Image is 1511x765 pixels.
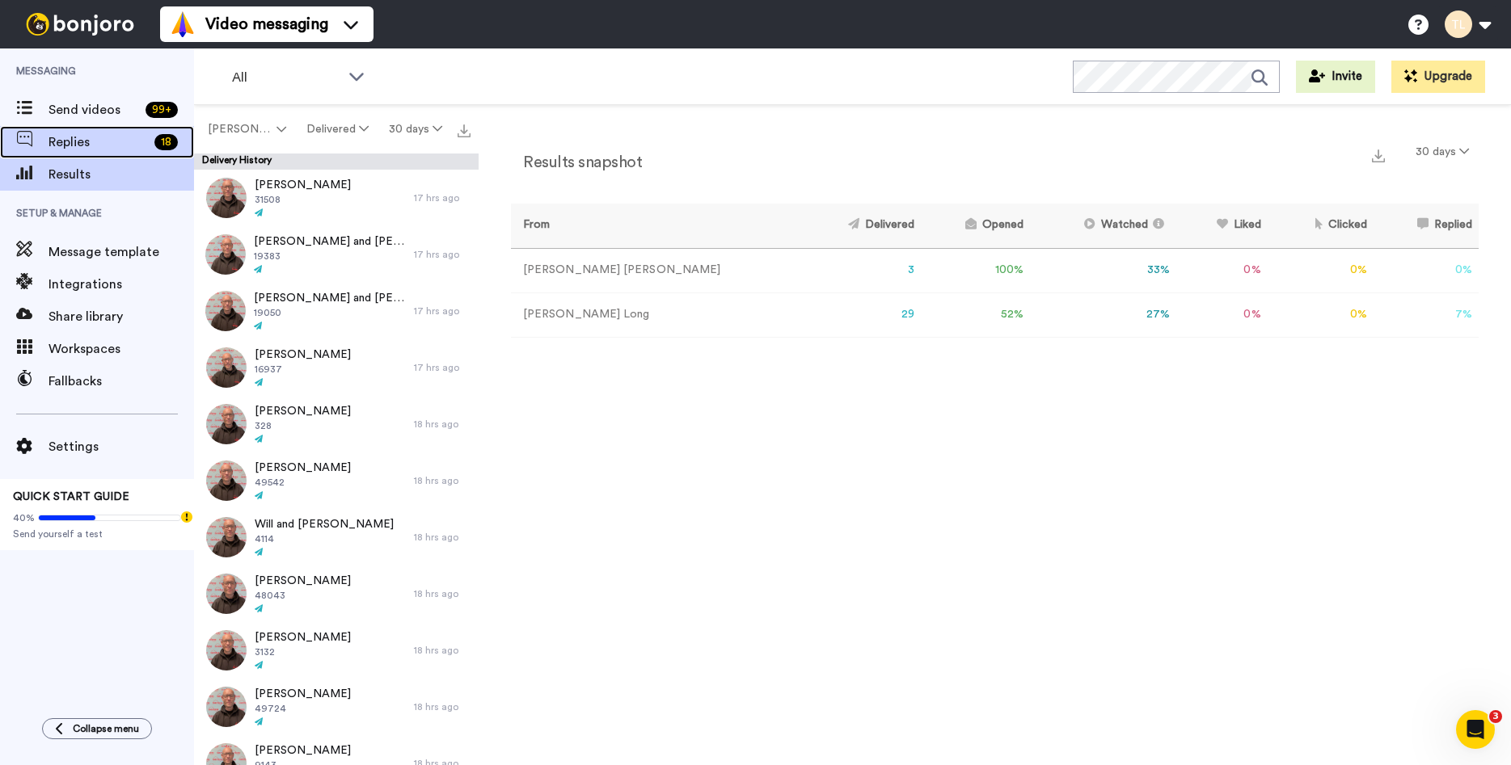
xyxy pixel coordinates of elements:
div: Delivery History [194,153,479,170]
td: [PERSON_NAME] [PERSON_NAME] [511,248,800,292]
button: Collapse menu [42,718,152,739]
span: Replies [49,132,148,152]
a: [PERSON_NAME]4954218 hrs ago [194,452,479,509]
div: 18 hrs ago [414,474,471,487]
button: [PERSON_NAME] [197,115,296,144]
span: 19383 [254,250,406,263]
img: 81afa6d7-4072-490c-8a25-5c928a0789a1-thumb.jpg [206,460,247,501]
img: 30d3da5b-e559-4435-9754-a07ecc2e1ad3-thumb.jpg [205,234,246,275]
span: 16937 [255,363,351,376]
span: Workspaces [49,339,194,359]
span: [PERSON_NAME] and [PERSON_NAME] [254,233,406,250]
th: Replied [1374,204,1479,248]
span: [PERSON_NAME] [255,573,351,589]
td: 7 % [1374,292,1479,337]
th: From [511,204,800,248]
td: 0 % [1176,248,1268,292]
span: Share library [49,307,194,326]
img: 922578cf-03db-4388-8dd1-fb6caf4620b6-thumb.jpg [205,291,246,331]
div: 99 + [146,102,178,118]
button: 30 days [379,115,453,144]
td: 52 % [921,292,1030,337]
a: [PERSON_NAME]3150817 hrs ago [194,170,479,226]
span: [PERSON_NAME] [255,460,351,476]
td: 3 [800,248,921,292]
span: [PERSON_NAME] [255,403,351,419]
a: [PERSON_NAME]4804318 hrs ago [194,565,479,622]
button: Export a summary of each team member’s results that match this filter now. [1367,143,1390,166]
td: 100 % [921,248,1030,292]
div: 17 hrs ago [414,191,471,204]
button: Invite [1296,61,1375,93]
span: Settings [49,437,194,456]
a: [PERSON_NAME]313218 hrs ago [194,622,479,679]
span: [PERSON_NAME] [255,347,351,363]
a: [PERSON_NAME]32818 hrs ago [194,396,479,452]
span: 4114 [255,532,394,545]
span: All [232,68,340,87]
th: Opened [921,204,1030,248]
div: Tooltip anchor [179,510,194,524]
span: Will and [PERSON_NAME] [255,516,394,532]
button: 30 days [1406,137,1479,166]
span: [PERSON_NAME] [208,121,273,137]
span: Message template [49,242,194,262]
span: [PERSON_NAME] and [PERSON_NAME] [254,290,406,306]
img: bj-logo-header-white.svg [19,13,141,36]
span: 3132 [255,645,351,658]
td: 33 % [1030,248,1176,292]
span: 48043 [255,589,351,602]
td: [PERSON_NAME] Long [511,292,800,337]
img: a0a17d8c-2aa4-4c5a-9bf7-0f574231706e-thumb.jpg [206,574,247,614]
span: Fallbacks [49,372,194,391]
span: 3 [1489,710,1502,723]
a: [PERSON_NAME] and [PERSON_NAME]1938317 hrs ago [194,226,479,283]
span: Send yourself a test [13,528,181,540]
span: Send videos [49,100,139,120]
td: 0 % [1268,292,1374,337]
a: [PERSON_NAME] and [PERSON_NAME]1905017 hrs ago [194,283,479,339]
img: export.svg [458,124,471,137]
td: 29 [800,292,921,337]
div: 18 hrs ago [414,644,471,657]
div: 18 [154,134,178,150]
div: 17 hrs ago [414,361,471,374]
button: Upgrade [1391,61,1485,93]
img: 8f7d56bc-4e47-4639-990b-6d460f4f957f-thumb.jpg [206,178,247,218]
span: Integrations [49,275,194,294]
span: Video messaging [205,13,328,36]
td: 0 % [1268,248,1374,292]
span: 328 [255,419,351,432]
h2: Results snapshot [511,153,642,171]
td: 0 % [1176,292,1268,337]
span: [PERSON_NAME] [255,629,351,645]
span: Results [49,165,194,184]
img: 67130d82-8498-4792-ad6c-52641d93df9f-thumb.jpg [206,347,247,388]
span: QUICK START GUIDE [13,491,129,502]
button: Export all results that match these filters now. [453,117,475,141]
a: [PERSON_NAME]4972418 hrs ago [194,679,479,735]
img: aeed7822-7ec8-4ab1-aca9-08e39ebae805-thumb.jpg [206,404,247,444]
button: Delivered [296,115,378,144]
div: 17 hrs ago [414,305,471,317]
span: [PERSON_NAME] [255,686,351,702]
span: [PERSON_NAME] [255,177,351,193]
img: cfaea55c-5ec7-438d-8d8b-a8336a9bac41-thumb.jpg [206,517,247,557]
th: Liked [1176,204,1268,248]
span: 49724 [255,702,351,715]
a: [PERSON_NAME]1693717 hrs ago [194,339,479,396]
th: Clicked [1268,204,1374,248]
td: 0 % [1374,248,1479,292]
div: 18 hrs ago [414,587,471,600]
div: 18 hrs ago [414,700,471,713]
div: 18 hrs ago [414,531,471,544]
span: 40% [13,511,35,524]
span: Collapse menu [73,722,139,735]
div: 18 hrs ago [414,418,471,431]
span: 49542 [255,476,351,489]
th: Delivered [800,204,921,248]
iframe: Intercom live chat [1456,710,1495,749]
img: 27d23bb0-d3e5-45b8-940a-886694c11a76-thumb.jpg [206,630,247,670]
span: 19050 [254,306,406,319]
img: 92d8e663-9667-4577-ae64-d23df5ed1fb6-thumb.jpg [206,687,247,727]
